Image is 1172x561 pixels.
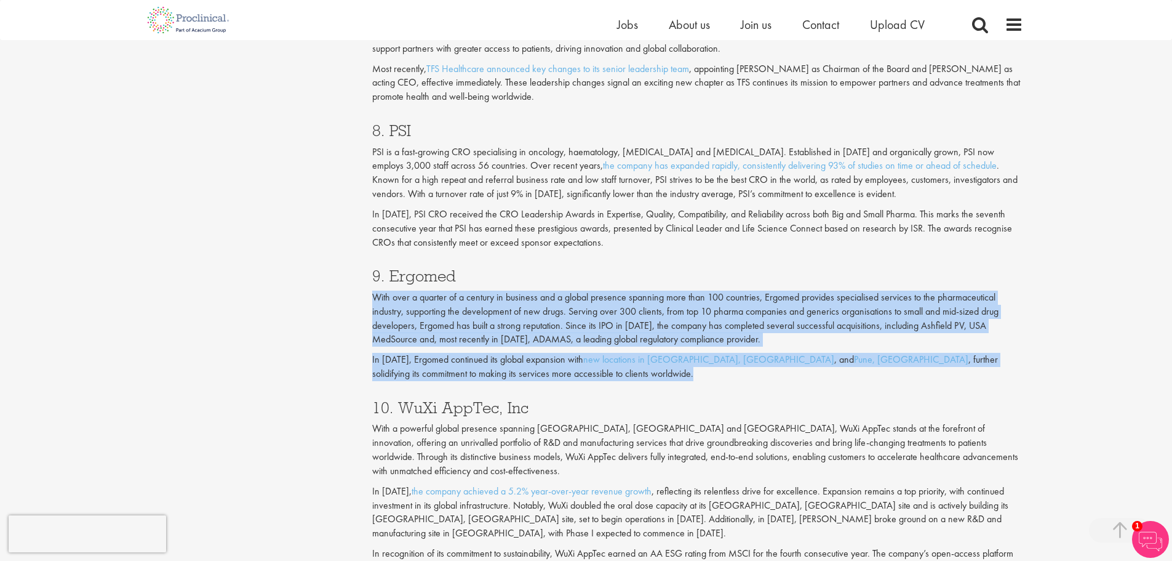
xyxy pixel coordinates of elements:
a: Jobs [617,17,638,33]
a: the company achieved a 5.2% year-over-year revenue growth [412,485,652,498]
p: In [DATE], Ergomed continued its global expansion with , and , further solidifying its commitment... [372,353,1023,381]
p: In [DATE], , reflecting its relentless drive for excellence. Expansion remains a top priority, wi... [372,485,1023,541]
a: Contact [802,17,839,33]
h3: 8. PSI [372,123,1023,139]
iframe: reCAPTCHA [9,515,166,552]
h3: 10. WuXi AppTec, Inc [372,400,1023,416]
a: Pune, [GEOGRAPHIC_DATA] [854,353,968,366]
a: Upload CV [870,17,925,33]
p: With over a quarter of a century in business and a global presence spanning more than 100 countri... [372,291,1023,347]
h3: 9. Ergomed [372,268,1023,284]
p: In [DATE], PSI CRO received the CRO Leadership Awards in Expertise, Quality, Compatibility, and R... [372,208,1023,250]
a: new locations in [GEOGRAPHIC_DATA], [GEOGRAPHIC_DATA] [583,353,834,366]
a: About us [669,17,710,33]
p: PSI is a fast-growing CRO specialising in oncology, haematology, [MEDICAL_DATA] and [MEDICAL_DATA... [372,145,1023,201]
img: Chatbot [1132,521,1169,558]
p: Most recently, , appointing [PERSON_NAME] as Chairman of the Board and [PERSON_NAME] as acting CE... [372,62,1023,105]
a: TFS Healthcare announced key changes to its senior leadership team [426,62,689,75]
a: the company has expanded rapidly, consistently delivering 93% of studies on time or ahead of sche... [603,159,997,172]
span: 1 [1132,521,1142,531]
p: With a powerful global presence spanning [GEOGRAPHIC_DATA], [GEOGRAPHIC_DATA] and [GEOGRAPHIC_DAT... [372,422,1023,478]
a: Join us [741,17,771,33]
